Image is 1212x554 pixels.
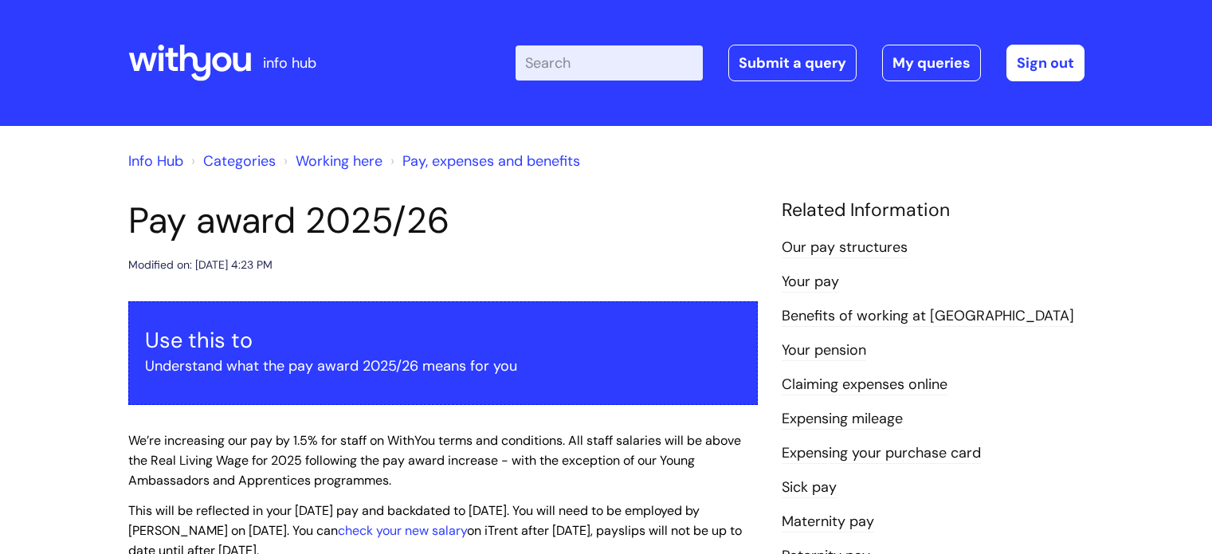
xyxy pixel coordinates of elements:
a: Sick pay [782,477,837,498]
a: Info Hub [128,151,183,171]
a: Expensing your purchase card [782,443,981,464]
a: Sign out [1006,45,1085,81]
h4: Related Information [782,199,1085,222]
li: Solution home [187,148,276,174]
a: Your pension [782,340,866,361]
div: | - [516,45,1085,81]
a: My queries [882,45,981,81]
span: We’re increasing our pay by 1.5% for staff on WithYou terms and conditions. All staff salaries wi... [128,432,741,489]
a: Working here [296,151,382,171]
a: Submit a query [728,45,857,81]
p: info hub [263,50,316,76]
a: check your new salary [338,522,467,539]
a: Benefits of working at [GEOGRAPHIC_DATA] [782,306,1074,327]
a: Claiming expenses online [782,375,947,395]
p: Understand what the pay award 2025/26 means for you [145,353,741,379]
div: Modified on: [DATE] 4:23 PM [128,255,273,275]
a: Pay, expenses and benefits [402,151,580,171]
h3: Use this to [145,328,741,353]
a: Categories [203,151,276,171]
a: Our pay structures [782,238,908,258]
a: Maternity pay [782,512,874,532]
li: Pay, expenses and benefits [386,148,580,174]
input: Search [516,45,703,81]
li: Working here [280,148,382,174]
a: Expensing mileage [782,409,903,430]
h1: Pay award 2025/26 [128,199,758,242]
a: Your pay [782,272,839,293]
